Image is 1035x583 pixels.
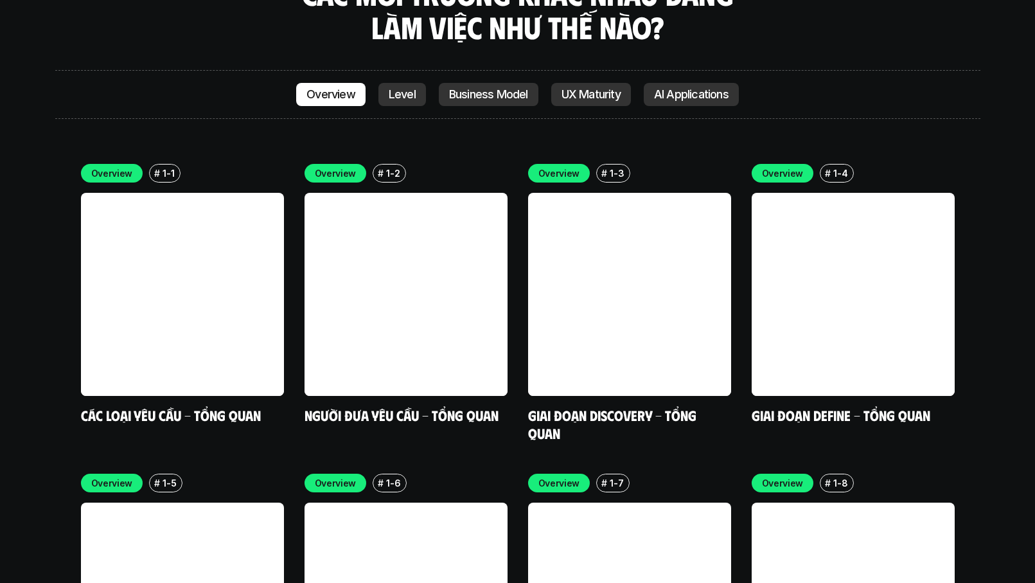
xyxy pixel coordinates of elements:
[449,88,528,101] p: Business Model
[825,478,831,488] h6: #
[389,88,416,101] p: Level
[562,88,621,101] p: UX Maturity
[538,476,580,490] p: Overview
[163,476,176,490] p: 1-5
[762,476,804,490] p: Overview
[386,166,400,180] p: 1-2
[833,166,847,180] p: 1-4
[644,83,739,106] a: AI Applications
[378,168,384,178] h6: #
[833,476,847,490] p: 1-8
[163,166,174,180] p: 1-1
[378,478,384,488] h6: #
[91,476,133,490] p: Overview
[654,88,729,101] p: AI Applications
[81,406,261,424] a: Các loại yêu cầu - Tổng quan
[305,406,499,424] a: Người đưa yêu cầu - Tổng quan
[378,83,426,106] a: Level
[528,406,700,442] a: Giai đoạn Discovery - Tổng quan
[601,168,607,178] h6: #
[752,406,930,424] a: Giai đoạn Define - Tổng quan
[439,83,538,106] a: Business Model
[610,166,624,180] p: 1-3
[154,168,160,178] h6: #
[296,83,366,106] a: Overview
[386,476,400,490] p: 1-6
[306,88,355,101] p: Overview
[538,166,580,180] p: Overview
[315,476,357,490] p: Overview
[551,83,631,106] a: UX Maturity
[91,166,133,180] p: Overview
[610,476,623,490] p: 1-7
[601,478,607,488] h6: #
[154,478,160,488] h6: #
[825,168,831,178] h6: #
[762,166,804,180] p: Overview
[315,166,357,180] p: Overview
